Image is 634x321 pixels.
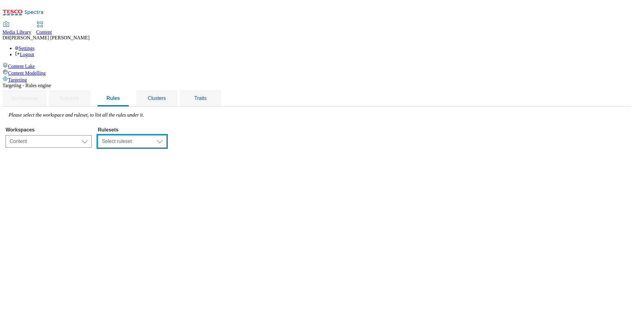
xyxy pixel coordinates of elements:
[2,76,632,83] a: Targeting
[194,96,206,101] span: Traits
[2,62,632,69] a: Content Lake
[2,29,31,35] span: Media Library
[36,22,52,35] a: Content
[106,96,120,101] span: Rules
[2,69,632,76] a: Content Modelling
[36,29,52,35] span: Content
[8,70,46,76] span: Content Modelling
[9,112,144,118] label: Please select the workspace and ruleset, to list all the rules under it.
[8,64,35,69] span: Content Lake
[98,127,167,133] label: Rulesets
[2,35,10,40] span: DH
[6,127,92,133] label: Workspaces
[2,83,632,88] div: Targeting - Rules engine
[2,22,31,35] a: Media Library
[148,96,166,101] span: Clusters
[15,52,34,57] a: Logout
[15,46,35,51] a: Settings
[10,35,89,40] span: [PERSON_NAME] [PERSON_NAME]
[8,77,27,82] span: Targeting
